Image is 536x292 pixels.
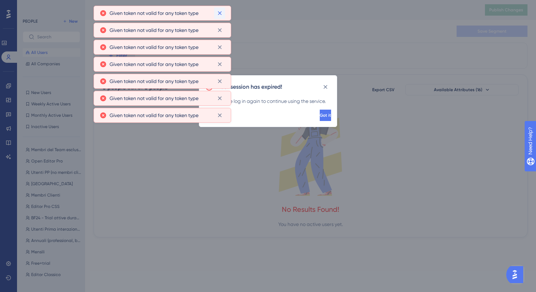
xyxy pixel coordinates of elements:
[110,94,199,103] span: Given token not valid for any token type
[506,264,527,285] iframe: UserGuiding AI Assistant Launcher
[110,9,199,17] span: Given token not valid for any token type
[110,111,199,120] span: Given token not valid for any token type
[110,77,199,86] span: Given token not valid for any token type
[110,26,199,34] span: Given token not valid for any token type
[320,112,331,118] span: Got it
[110,43,199,51] span: Given token not valid for any token type
[17,2,44,10] span: Need Help?
[110,60,199,68] span: Given token not valid for any token type
[218,83,282,91] h2: Your session has expired!
[218,97,331,105] div: Please log in again to continue using the service.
